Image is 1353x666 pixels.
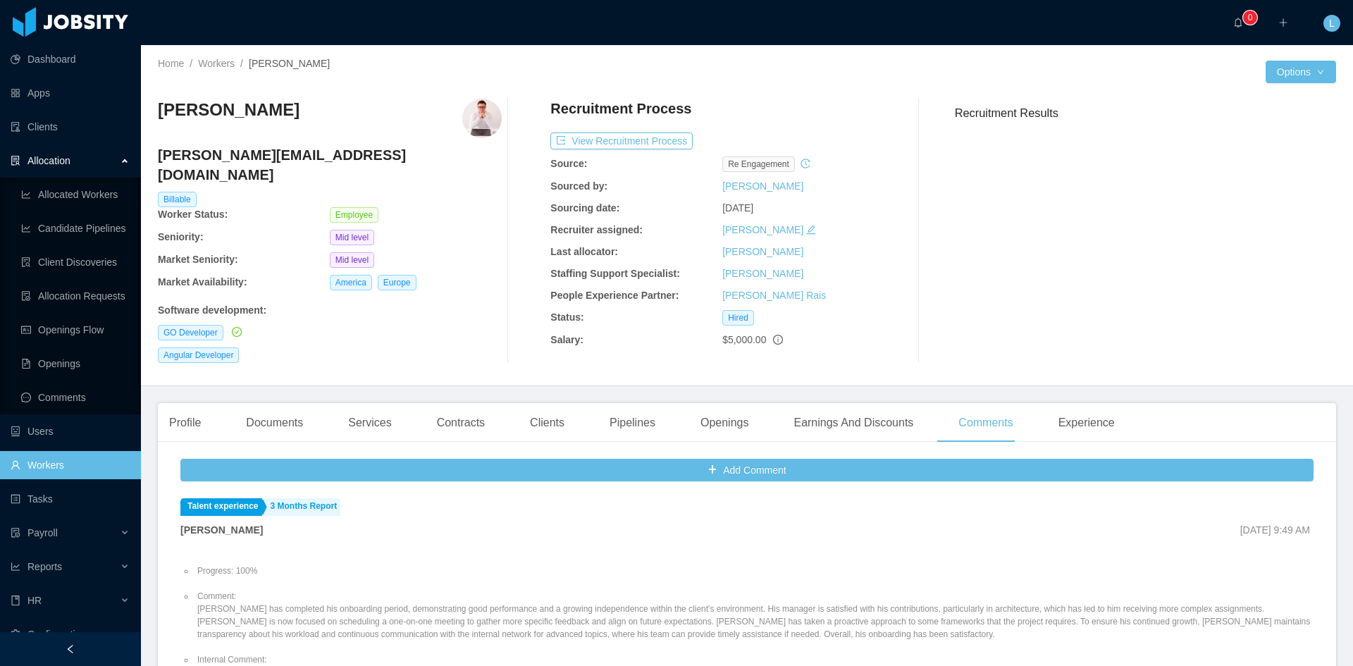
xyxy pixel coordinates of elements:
a: icon: file-searchClient Discoveries [21,248,130,276]
a: icon: file-textOpenings [21,350,130,378]
li: Comment: [PERSON_NAME] has completed his onboarding period, demonstrating good performance and a ... [194,590,1314,641]
span: [DATE] [722,202,753,214]
a: icon: auditClients [11,113,130,141]
li: Progress: 100% [194,565,1314,577]
a: 3 Months Report [264,498,341,516]
i: icon: plus [1278,18,1288,27]
button: icon: exportView Recruitment Process [550,132,693,149]
i: icon: file-protect [11,528,20,538]
b: Sourced by: [550,180,607,192]
div: Pipelines [598,403,667,443]
div: Services [337,403,402,443]
a: icon: appstoreApps [11,79,130,107]
span: re engagement [722,156,795,172]
span: / [190,58,192,69]
i: icon: bell [1233,18,1243,27]
b: Software development : [158,304,266,316]
span: Configuration [27,629,86,640]
span: Mid level [330,230,374,245]
a: icon: robotUsers [11,417,130,445]
div: Earnings And Discounts [782,403,925,443]
button: Optionsicon: down [1266,61,1336,83]
i: icon: line-chart [11,562,20,572]
span: / [240,58,243,69]
span: Europe [378,275,416,290]
span: Hired [722,310,754,326]
span: Reports [27,561,62,572]
a: icon: file-doneAllocation Requests [21,282,130,310]
b: Last allocator: [550,246,618,257]
span: Mid level [330,252,374,268]
span: HR [27,595,42,606]
a: icon: check-circle [229,326,242,338]
b: Status: [550,312,583,323]
h3: [PERSON_NAME] [158,99,299,121]
b: Recruiter assigned: [550,224,643,235]
span: L [1329,15,1335,32]
strong: [PERSON_NAME] [180,524,263,536]
span: [DATE] 9:49 AM [1240,524,1310,536]
div: Contracts [426,403,496,443]
a: icon: messageComments [21,383,130,412]
b: Worker Status: [158,209,228,220]
a: icon: exportView Recruitment Process [550,135,693,147]
div: Documents [235,403,314,443]
span: Allocation [27,155,70,166]
h4: [PERSON_NAME][EMAIL_ADDRESS][DOMAIN_NAME] [158,145,502,185]
a: [PERSON_NAME] Rais [722,290,826,301]
i: icon: setting [11,629,20,639]
b: Salary: [550,334,583,345]
a: [PERSON_NAME] [722,180,803,192]
span: Angular Developer [158,347,239,363]
button: icon: plusAdd Comment [180,459,1314,481]
a: Home [158,58,184,69]
div: Profile [158,403,212,443]
div: Experience [1047,403,1126,443]
b: Market Availability: [158,276,247,288]
a: icon: line-chartAllocated Workers [21,180,130,209]
span: $5,000.00 [722,334,766,345]
div: Comments [947,403,1024,443]
h3: Recruitment Results [955,104,1336,122]
h4: Recruitment Process [550,99,691,118]
b: Sourcing date: [550,202,619,214]
span: America [330,275,372,290]
b: Seniority: [158,231,204,242]
b: Market Seniority: [158,254,238,265]
i: icon: history [801,159,810,168]
a: Talent experience [180,498,262,516]
b: Source: [550,158,587,169]
span: GO Developer [158,325,223,340]
span: info-circle [773,335,783,345]
b: People Experience Partner: [550,290,679,301]
a: icon: profileTasks [11,485,130,513]
b: Staffing Support Specialist: [550,268,680,279]
a: icon: line-chartCandidate Pipelines [21,214,130,242]
a: [PERSON_NAME] [722,224,803,235]
span: Billable [158,192,197,207]
a: [PERSON_NAME] [722,268,803,279]
i: icon: book [11,596,20,605]
span: Payroll [27,527,58,538]
a: Workers [198,58,235,69]
span: Employee [330,207,378,223]
div: Openings [689,403,760,443]
div: Clients [519,403,576,443]
img: a31cb15e-77a7-4493-9531-0157a9541956_68225b6994718-400w.png [462,99,502,138]
i: icon: edit [806,225,816,235]
i: icon: solution [11,156,20,166]
a: [PERSON_NAME] [722,246,803,257]
sup: 0 [1243,11,1257,25]
i: icon: check-circle [232,327,242,337]
a: icon: pie-chartDashboard [11,45,130,73]
span: [PERSON_NAME] [249,58,330,69]
a: icon: userWorkers [11,451,130,479]
a: icon: idcardOpenings Flow [21,316,130,344]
